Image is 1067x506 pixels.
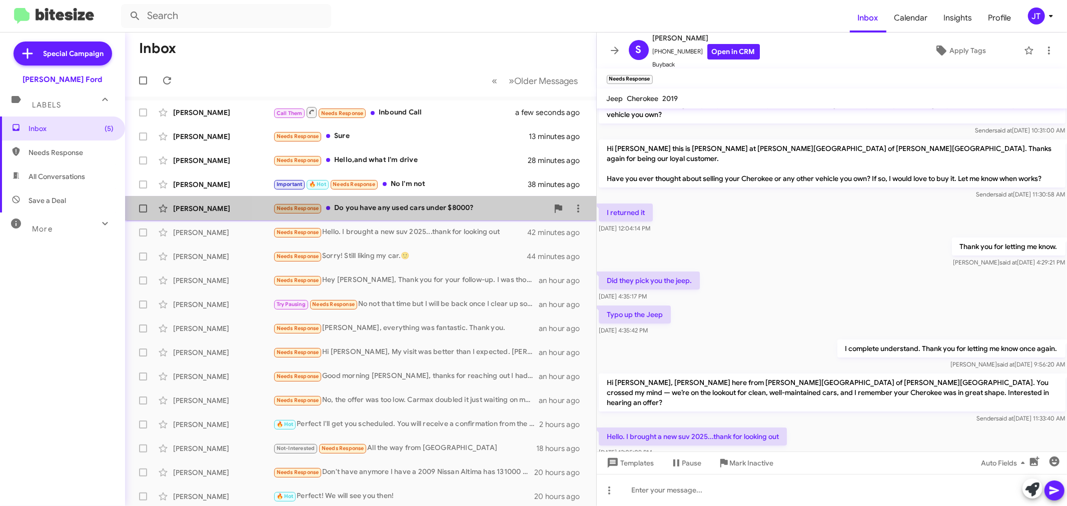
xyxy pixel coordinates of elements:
[597,454,662,472] button: Templates
[173,131,273,141] div: [PERSON_NAME]
[850,3,886,32] a: Inbox
[273,322,539,334] div: [PERSON_NAME], everything was fantastic. Thank you.
[951,237,1065,255] p: Thank you for letting me know.
[980,3,1019,32] a: Profile
[277,133,319,139] span: Needs Response
[996,414,1013,422] span: said at
[105,123,114,133] span: (5)
[273,154,528,166] div: Hello,and what I'm drive
[607,94,623,103] span: Jeep
[173,275,273,285] div: [PERSON_NAME]
[277,397,319,403] span: Needs Response
[997,360,1014,368] span: said at
[976,190,1065,198] span: Sender [DATE] 11:30:58 AM
[29,147,114,157] span: Needs Response
[173,251,273,261] div: [PERSON_NAME]
[730,454,774,472] span: Mark Inactive
[312,301,355,307] span: Needs Response
[173,323,273,333] div: [PERSON_NAME]
[333,181,375,187] span: Needs Response
[277,349,319,355] span: Needs Response
[273,130,529,142] div: Sure
[277,110,303,116] span: Call Them
[599,292,647,300] span: [DATE] 4:35:17 PM
[710,454,782,472] button: Mark Inactive
[277,373,319,379] span: Needs Response
[999,258,1017,266] span: said at
[14,41,112,65] a: Special Campaign
[173,419,273,429] div: [PERSON_NAME]
[599,224,650,232] span: [DATE] 12:04:14 PM
[539,395,588,405] div: an hour ago
[636,42,642,58] span: S
[277,181,303,187] span: Important
[539,275,588,285] div: an hour ago
[173,491,273,501] div: [PERSON_NAME]
[277,421,294,427] span: 🔥 Hot
[277,253,319,259] span: Needs Response
[273,226,528,238] div: Hello. I brought a new suv 2025...thank for looking out
[273,106,528,118] div: Inbound Call
[663,94,678,103] span: 2019
[528,107,588,117] div: a few seconds ago
[277,229,319,235] span: Needs Response
[173,107,273,117] div: [PERSON_NAME]
[23,74,103,84] div: [PERSON_NAME] Ford
[534,467,588,477] div: 20 hours ago
[515,75,578,86] span: Older Messages
[529,131,588,141] div: 13 minutes ago
[973,454,1037,472] button: Auto Fields
[487,70,584,91] nav: Page navigation example
[682,454,702,472] span: Pause
[321,110,364,116] span: Needs Response
[539,299,588,309] div: an hour ago
[273,178,528,190] div: No I'm not
[653,32,760,44] span: [PERSON_NAME]
[273,250,528,262] div: Sorry! Still liking my car.🙂
[976,414,1065,422] span: Sender [DATE] 11:33:40 AM
[29,123,114,133] span: Inbox
[486,70,504,91] button: Previous
[994,126,1012,134] span: said at
[528,227,588,237] div: 42 minutes ago
[936,3,980,32] span: Insights
[975,126,1065,134] span: Sender [DATE] 10:31:00 AM
[173,347,273,357] div: [PERSON_NAME]
[1019,7,1056,24] button: JT
[599,305,671,323] p: Typo up the Jeep
[886,3,936,32] a: Calendar
[950,360,1065,368] span: [PERSON_NAME] [DATE] 9:56:20 AM
[492,74,498,87] span: «
[173,443,273,453] div: [PERSON_NAME]
[605,454,654,472] span: Templates
[662,454,710,472] button: Pause
[277,301,306,307] span: Try Pausing
[173,467,273,477] div: [PERSON_NAME]
[536,443,588,453] div: 18 hours ago
[273,442,536,454] div: All the way from [GEOGRAPHIC_DATA]
[29,195,66,205] span: Save a Deal
[309,181,326,187] span: 🔥 Hot
[322,445,364,451] span: Needs Response
[273,346,539,358] div: Hi [PERSON_NAME], My visit was better than I expected. [PERSON_NAME] first concern was to show me...
[534,491,588,501] div: 20 hours ago
[509,74,515,87] span: »
[277,205,319,211] span: Needs Response
[277,157,319,163] span: Needs Response
[173,203,273,213] div: [PERSON_NAME]
[273,202,548,214] div: Do you have any used cars under $8000?
[653,59,760,69] span: Buyback
[503,70,584,91] button: Next
[29,171,85,181] span: All Conversations
[539,419,588,429] div: 2 hours ago
[173,371,273,381] div: [PERSON_NAME]
[953,258,1065,266] span: [PERSON_NAME] [DATE] 4:29:21 PM
[627,94,659,103] span: Cherokee
[599,139,1065,187] p: Hi [PERSON_NAME] this is [PERSON_NAME] at [PERSON_NAME][GEOGRAPHIC_DATA] of [PERSON_NAME][GEOGRAP...
[173,227,273,237] div: [PERSON_NAME]
[277,469,319,475] span: Needs Response
[599,373,1065,411] p: Hi [PERSON_NAME], [PERSON_NAME] here from [PERSON_NAME][GEOGRAPHIC_DATA] of [PERSON_NAME][GEOGRAP...
[528,251,588,261] div: 44 minutes ago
